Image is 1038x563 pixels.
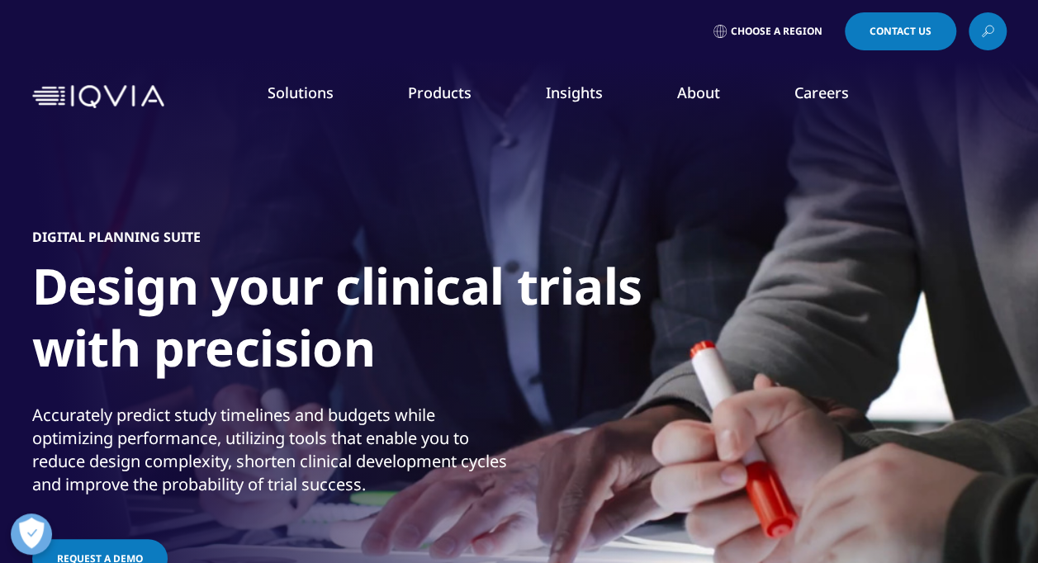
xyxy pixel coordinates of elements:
a: Contact Us [845,12,956,50]
span: Contact Us [870,26,931,36]
nav: Primary [171,58,1007,135]
a: Insights [546,83,603,102]
span: Choose a Region [731,25,822,38]
img: IQVIA Healthcare Information Technology and Pharma Clinical Research Company [32,85,164,109]
h1: Design your clinical trials with precision [32,255,652,389]
a: Careers [794,83,849,102]
a: Products [408,83,472,102]
button: Abrir preferencias [11,513,52,555]
p: Accurately predict study timelines and budgets while optimizing performance, utilizing tools that... [32,404,515,506]
a: Solutions [268,83,334,102]
a: About [677,83,720,102]
h5: DIGITAL PLANNING SUITE [32,229,201,245]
